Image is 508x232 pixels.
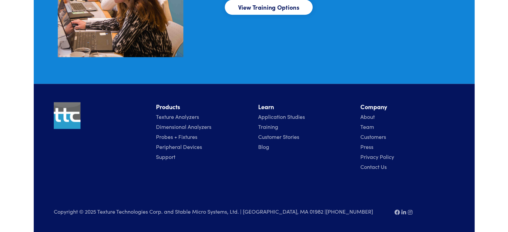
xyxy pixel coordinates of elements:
[258,133,299,140] a: Customer Stories
[156,123,211,130] a: Dimensional Analyzers
[258,113,305,120] a: Application Studies
[258,143,269,150] a: Blog
[156,102,250,112] li: Products
[360,143,373,150] a: Press
[326,208,373,215] a: [PHONE_NUMBER]
[360,113,375,120] a: About
[156,113,199,120] a: Texture Analyzers
[54,207,386,216] p: Copyright © 2025 Texture Technologies Corp. and Stable Micro Systems, Ltd. | [GEOGRAPHIC_DATA], M...
[360,133,386,140] a: Customers
[258,123,278,130] a: Training
[360,153,394,160] a: Privacy Policy
[156,133,197,140] a: Probes + Fixtures
[156,143,202,150] a: Peripheral Devices
[54,102,80,129] img: ttc_logo_1x1_v1.0.png
[156,153,175,160] a: Support
[360,163,387,170] a: Contact Us
[258,102,352,112] li: Learn
[360,123,374,130] a: Team
[360,102,455,112] li: Company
